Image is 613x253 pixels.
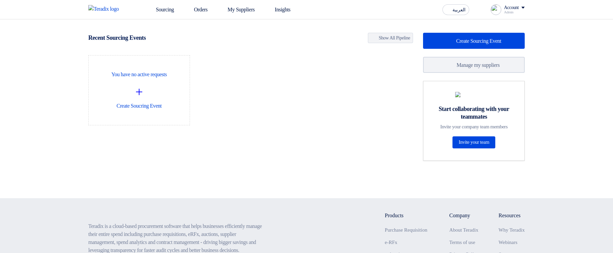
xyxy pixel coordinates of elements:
[94,71,184,79] p: You have no active requests
[455,92,493,97] img: invite_your_team.svg
[88,5,133,13] img: Teradix logo
[456,38,501,44] span: Create Sourcing Event
[499,240,517,245] a: Webinars
[385,212,430,220] li: Products
[213,2,260,17] a: My Suppliers
[499,212,525,220] li: Resources
[504,5,519,11] div: Account
[94,61,184,120] div: Create Soucring Event
[385,240,398,245] a: e-RFx
[431,124,516,130] div: Invite your company team members
[499,227,525,233] a: Why Teradix
[431,105,516,120] div: Start collaborating with your teammates
[260,2,296,17] a: Insights
[449,227,479,233] a: About Teradix
[88,34,146,41] h4: Recent Sourcing Events
[179,2,213,17] a: Orders
[442,4,469,15] button: العربية
[452,8,466,12] span: العربية
[449,212,479,220] li: Company
[449,240,475,245] a: Terms of use
[141,2,179,17] a: Sourcing
[423,57,525,73] a: Manage my suppliers
[504,10,525,14] div: Admin
[491,4,501,15] img: profile_test.png
[368,33,413,43] a: Show All Pipeline
[452,136,495,148] a: Invite your team
[385,227,427,233] a: Purchase Requisition
[94,82,184,102] div: +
